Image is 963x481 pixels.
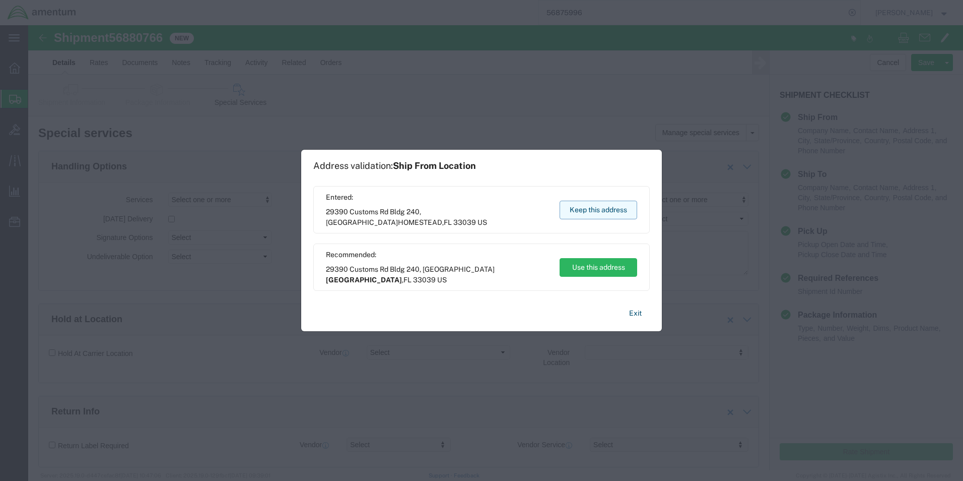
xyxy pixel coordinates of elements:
span: Recommended: [326,250,550,260]
h1: Address validation: [313,160,476,171]
span: [GEOGRAPHIC_DATA] [326,276,402,284]
span: 33039 [413,276,436,284]
span: FL [444,218,452,226]
span: FL [403,276,411,284]
span: US [437,276,447,284]
span: Ship From Location [393,160,476,171]
button: Exit [621,305,650,322]
span: 33039 [453,218,476,226]
span: Entered: [326,192,550,203]
span: US [477,218,487,226]
span: 29390 Customs Rd Bldg 240, [GEOGRAPHIC_DATA] , [326,207,550,228]
span: HOMESTEAD [398,218,442,226]
button: Use this address [560,258,637,277]
span: 29390 Customs Rd Bldg 240, [GEOGRAPHIC_DATA] , [326,264,550,285]
button: Keep this address [560,201,637,219]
